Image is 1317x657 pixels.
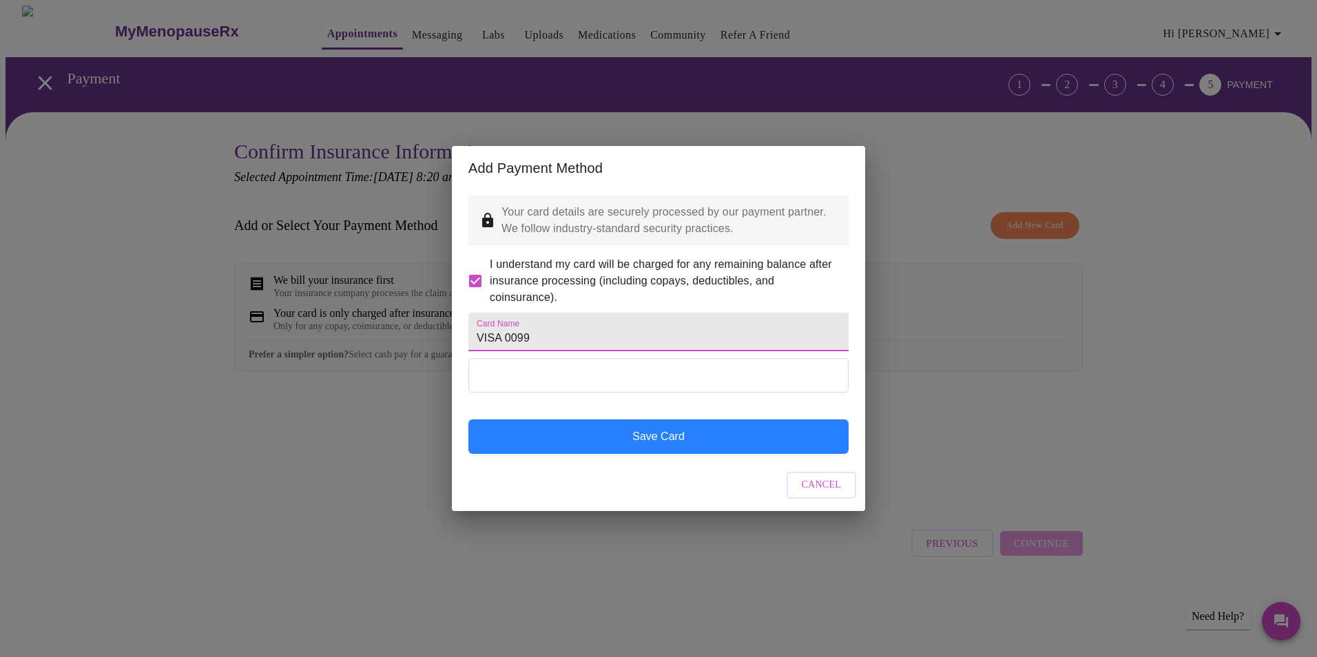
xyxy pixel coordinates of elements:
button: Save Card [468,419,849,454]
iframe: Secure Credit Card Form [469,359,848,392]
p: Your card details are securely processed by our payment partner. We follow industry-standard secu... [501,204,838,237]
h2: Add Payment Method [468,157,849,179]
button: Cancel [787,472,857,499]
span: I understand my card will be charged for any remaining balance after insurance processing (includ... [490,256,838,306]
span: Cancel [802,477,842,494]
